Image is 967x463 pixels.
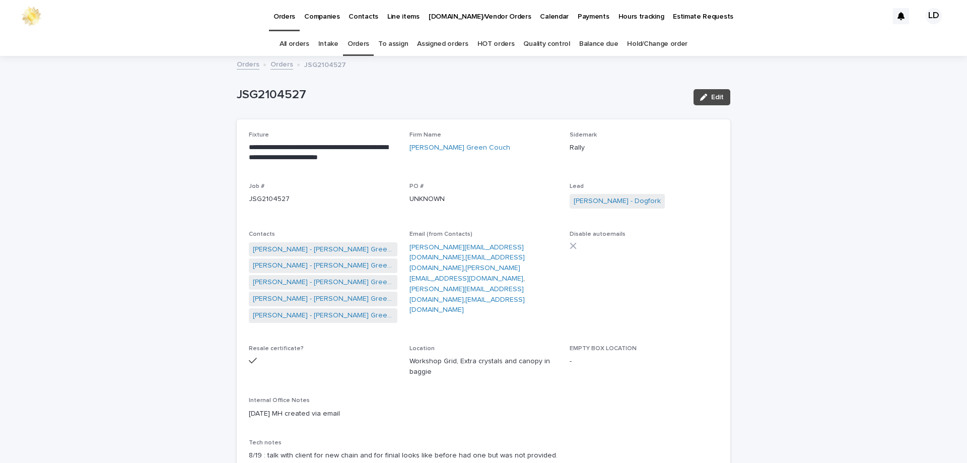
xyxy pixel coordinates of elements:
a: HOT orders [477,32,515,56]
a: Hold/Change order [627,32,687,56]
p: Rally [570,143,718,153]
a: [PERSON_NAME][EMAIL_ADDRESS][DOMAIN_NAME] [409,264,523,282]
a: Orders [270,58,293,70]
a: [PERSON_NAME] - [PERSON_NAME] Green Couch [253,310,393,321]
a: Intake [318,32,338,56]
a: [EMAIL_ADDRESS][DOMAIN_NAME] [409,296,525,314]
span: Sidemark [570,132,597,138]
span: Tech notes [249,440,282,446]
a: [EMAIL_ADDRESS][DOMAIN_NAME] [409,254,525,272]
span: Job # [249,183,264,189]
button: Edit [694,89,730,105]
a: [PERSON_NAME][EMAIL_ADDRESS][DOMAIN_NAME] [409,286,524,303]
p: - [570,356,718,367]
a: To assign [378,32,408,56]
div: LD [926,8,942,24]
a: Orders [237,58,259,70]
img: 0ffKfDbyRa2Iv8hnaAqg [20,6,42,26]
p: JSG2104527 [304,58,346,70]
a: All orders [280,32,309,56]
span: Resale certificate? [249,346,304,352]
span: Internal Office Notes [249,398,310,404]
a: Balance due [579,32,618,56]
span: EMPTY BOX LOCATION [570,346,637,352]
a: [PERSON_NAME] - Dogfork [574,196,661,207]
span: Edit [711,94,724,101]
a: [PERSON_NAME] - [PERSON_NAME] Green Couch [253,294,393,304]
p: , , , , [409,242,558,316]
span: Firm Name [409,132,441,138]
a: [PERSON_NAME] - [PERSON_NAME] Green Couch [253,277,393,288]
span: PO # [409,183,424,189]
p: Workshop Grid, Extra crystals and canopy in baggie [409,356,558,377]
a: [PERSON_NAME] - [PERSON_NAME] Green Couch [253,244,393,255]
span: Contacts [249,231,275,237]
a: Orders [348,32,369,56]
a: [PERSON_NAME] Green Couch [409,143,510,153]
span: Lead [570,183,584,189]
a: Assigned orders [417,32,468,56]
span: Location [409,346,435,352]
a: Quality control [523,32,570,56]
p: JSG2104527 [249,194,397,205]
p: JSG2104527 [237,88,685,102]
a: [PERSON_NAME] - [PERSON_NAME] Green Couch [253,260,393,271]
span: Disable autoemails [570,231,626,237]
p: [DATE] MH created via email [249,409,718,419]
a: [PERSON_NAME][EMAIL_ADDRESS][DOMAIN_NAME] [409,244,524,261]
p: UNKNOWN [409,194,558,205]
span: Fixture [249,132,269,138]
span: Email (from Contacts) [409,231,472,237]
